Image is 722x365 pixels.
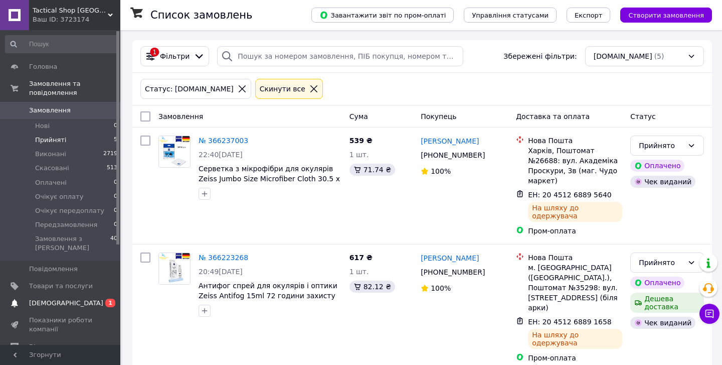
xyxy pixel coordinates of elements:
[630,317,695,329] div: Чек виданий
[29,316,93,334] span: Показники роботи компанії
[35,206,104,215] span: Очікує передоплату
[29,62,57,71] span: Головна
[143,83,236,94] div: Статус: [DOMAIN_NAME]
[29,282,93,291] span: Товари та послуги
[503,51,577,61] span: Збережені фільтри:
[114,220,117,229] span: 0
[199,268,243,276] span: 20:49[DATE]
[114,178,117,187] span: 0
[528,146,622,186] div: Харків, Поштомат №26688: вул. Академіка Проскури, 3в (маг. Чудо маркет)
[35,150,66,159] span: Виконані
[349,137,373,145] span: 539 ₴
[630,176,695,188] div: Чек виданий
[528,263,622,313] div: м. [GEOGRAPHIC_DATA] ([GEOGRAPHIC_DATA].), Поштомат №35298: вул. [STREET_ADDRESS] (біля арки)
[199,254,248,262] a: № 366223268
[217,46,463,66] input: Пошук за номером замовлення, ПІБ покупця, номером телефону, Email, номером накладної
[421,136,479,146] a: [PERSON_NAME]
[528,226,622,236] div: Пром-оплата
[35,164,69,173] span: Скасовані
[639,140,683,151] div: Прийнято
[472,12,549,19] span: Управління статусами
[464,8,557,23] button: Управління статусами
[150,9,252,21] h1: Список замовлень
[630,293,704,313] div: Дешева доставка
[105,299,115,307] span: 1
[349,254,373,262] span: 617 ₴
[29,265,78,274] span: Повідомлення
[311,8,454,23] button: Завантажити звіт по пром-оплаті
[630,160,684,172] div: Оплачено
[199,282,337,300] a: Антифог спрей для окулярів і оптики Zeiss Antifog 15ml 72 години захисту
[258,83,307,94] div: Cкинути все
[639,257,683,268] div: Прийнято
[114,192,117,201] span: 0
[516,112,590,120] span: Доставка та оплата
[528,253,622,263] div: Нова Пошта
[528,191,612,199] span: ЕН: 20 4512 6889 5640
[114,136,117,145] span: 5
[349,112,368,120] span: Cума
[567,8,611,23] button: Експорт
[29,79,120,97] span: Замовлення та повідомлення
[654,52,664,60] span: (5)
[35,234,110,253] span: Замовлення з [PERSON_NAME]
[29,106,71,115] span: Замовлення
[319,11,446,20] span: Завантажити звіт по пром-оплаті
[159,253,190,284] img: Фото товару
[528,318,612,326] span: ЕН: 20 4512 6889 1658
[114,121,117,131] span: 0
[159,136,190,167] img: Фото товару
[431,167,451,175] span: 100%
[35,178,67,187] span: Оплачені
[35,192,83,201] span: Очікує оплату
[199,165,340,193] a: Серветка з мікрофібри для окулярів Zeiss Jumbo Size Microfiber Cloth 30.5 x 40.5 cm
[35,136,66,145] span: Прийняті
[199,151,243,159] span: 22:40[DATE]
[5,35,118,53] input: Пошук
[160,51,190,61] span: Фільтри
[528,136,622,146] div: Нова Пошта
[107,164,117,173] span: 513
[421,112,456,120] span: Покупець
[349,281,395,293] div: 82.12 ₴
[103,150,117,159] span: 2719
[528,329,622,349] div: На шляху до одержувача
[594,51,652,61] span: [DOMAIN_NAME]
[33,6,108,15] span: Tactical Shop Ukraine
[575,12,603,19] span: Експорт
[110,234,117,253] span: 40
[628,12,704,19] span: Створити замовлення
[349,164,395,176] div: 71.74 ₴
[349,268,369,276] span: 1 шт.
[421,151,485,159] span: [PHONE_NUMBER]
[630,277,684,289] div: Оплачено
[33,15,120,24] div: Ваш ID: 3723174
[699,304,719,324] button: Чат з покупцем
[29,299,103,308] span: [DEMOGRAPHIC_DATA]
[610,11,712,19] a: Створити замовлення
[630,112,656,120] span: Статус
[158,253,191,285] a: Фото товару
[199,137,248,145] a: № 366237003
[114,206,117,215] span: 0
[431,284,451,292] span: 100%
[528,353,622,363] div: Пром-оплата
[29,342,55,351] span: Відгуки
[421,253,479,263] a: [PERSON_NAME]
[35,121,50,131] span: Нові
[528,202,622,222] div: На шляху до одержувача
[158,136,191,168] a: Фото товару
[35,220,97,229] span: Передзамовлення
[620,8,712,23] button: Створити замовлення
[158,112,203,120] span: Замовлення
[421,268,485,276] span: [PHONE_NUMBER]
[349,151,369,159] span: 1 шт.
